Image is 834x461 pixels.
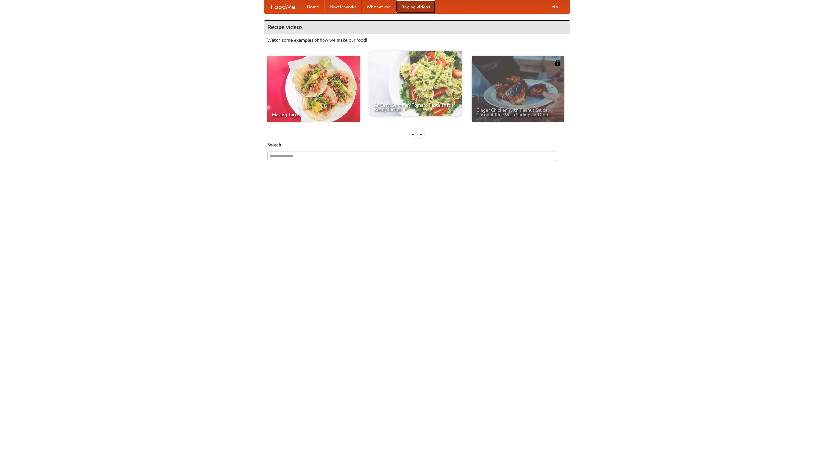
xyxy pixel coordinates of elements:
img: 483408.png [554,60,561,66]
a: Recipe videos [396,0,435,13]
a: How it works [324,0,362,13]
h4: Recipe videos [264,21,570,34]
a: Home [302,0,324,13]
a: Help [543,0,563,13]
a: Making Tacos [267,56,360,122]
span: An Easy, Summery Tomato Pasta That's Ready for Fall [374,103,457,112]
a: Who we are [362,0,396,13]
a: FoodMe [264,0,302,13]
a: An Easy, Summery Tomato Pasta That's Ready for Fall [369,51,462,116]
span: Making Tacos [272,112,355,117]
div: « [410,130,416,138]
div: » [418,130,424,138]
h5: Search [267,141,567,148]
p: Watch some examples of how we make our food! [267,37,567,43]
